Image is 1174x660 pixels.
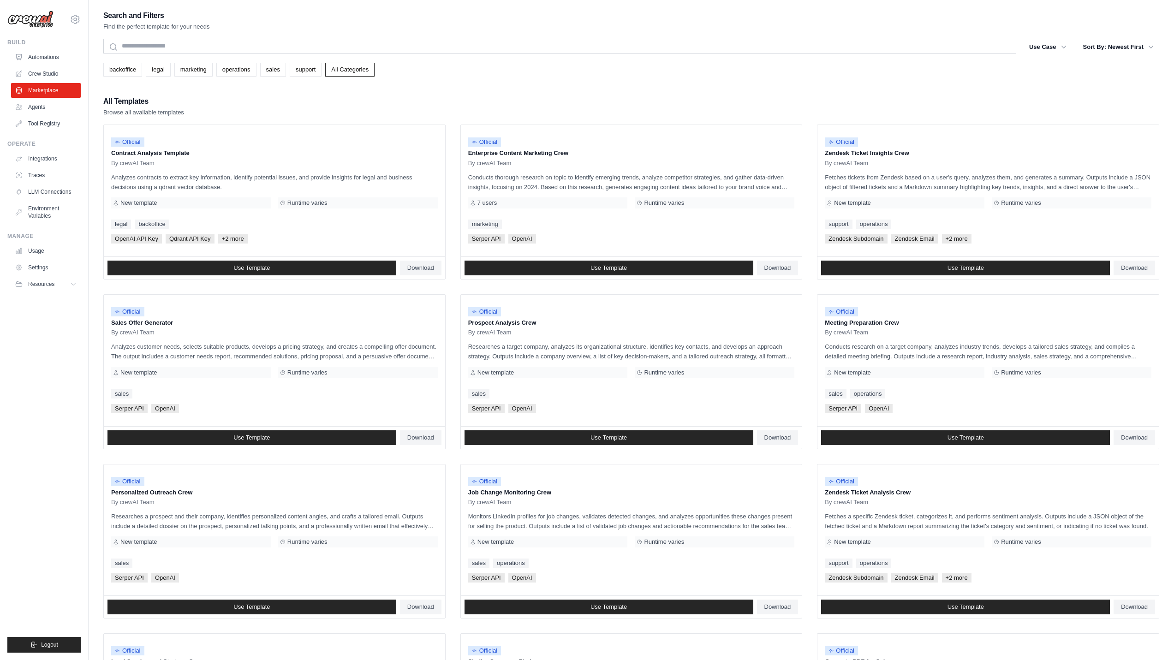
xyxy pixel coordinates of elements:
[468,137,501,147] span: Official
[825,137,858,147] span: Official
[477,369,514,376] span: New template
[468,559,489,568] a: sales
[120,199,157,207] span: New template
[948,264,984,272] span: Use Template
[174,63,213,77] a: marketing
[111,499,155,506] span: By crewAI Team
[465,430,753,445] a: Use Template
[7,11,54,28] img: Logo
[825,559,852,568] a: support
[891,573,938,583] span: Zendesk Email
[465,600,753,614] a: Use Template
[942,234,971,244] span: +2 more
[1114,430,1155,445] a: Download
[764,264,791,272] span: Download
[260,63,286,77] a: sales
[834,538,870,546] span: New template
[41,641,58,648] span: Logout
[103,108,184,117] p: Browse all available templates
[1121,603,1148,611] span: Download
[468,573,505,583] span: Serper API
[111,160,155,167] span: By crewAI Team
[1001,369,1041,376] span: Runtime varies
[111,149,438,158] p: Contract Analysis Template
[764,434,791,441] span: Download
[825,477,858,486] span: Official
[111,488,438,497] p: Personalized Outreach Crew
[865,404,893,413] span: OpenAI
[151,404,179,413] span: OpenAI
[11,100,81,114] a: Agents
[1024,39,1072,55] button: Use Case
[11,201,81,223] a: Environment Variables
[508,573,536,583] span: OpenAI
[891,234,938,244] span: Zendesk Email
[468,160,512,167] span: By crewAI Team
[825,318,1151,327] p: Meeting Preparation Crew
[103,63,142,77] a: backoffice
[7,637,81,653] button: Logout
[468,172,795,192] p: Conducts thorough research on topic to identify emerging trends, analyze competitor strategies, a...
[644,538,684,546] span: Runtime varies
[825,646,858,655] span: Official
[1121,434,1148,441] span: Download
[468,149,795,158] p: Enterprise Content Marketing Crew
[468,404,505,413] span: Serper API
[825,220,852,229] a: support
[11,83,81,98] a: Marketplace
[103,9,210,22] h2: Search and Filters
[834,369,870,376] span: New template
[11,168,81,183] a: Traces
[400,261,441,275] a: Download
[856,220,892,229] a: operations
[407,264,434,272] span: Download
[111,307,144,316] span: Official
[825,234,887,244] span: Zendesk Subdomain
[825,499,868,506] span: By crewAI Team
[1114,261,1155,275] a: Download
[111,573,148,583] span: Serper API
[468,318,795,327] p: Prospect Analysis Crew
[468,488,795,497] p: Job Change Monitoring Crew
[7,232,81,240] div: Manage
[146,63,170,77] a: legal
[468,646,501,655] span: Official
[825,149,1151,158] p: Zendesk Ticket Insights Crew
[465,261,753,275] a: Use Template
[287,538,328,546] span: Runtime varies
[325,63,375,77] a: All Categories
[948,434,984,441] span: Use Template
[111,389,132,398] a: sales
[111,404,148,413] span: Serper API
[103,22,210,31] p: Find the perfect template for your needs
[11,151,81,166] a: Integrations
[120,369,157,376] span: New template
[468,342,795,361] p: Researches a target company, analyzes its organizational structure, identifies key contacts, and ...
[166,234,215,244] span: Qdrant API Key
[7,39,81,46] div: Build
[825,172,1151,192] p: Fetches tickets from Zendesk based on a user's query, analyzes them, and generates a summary. Out...
[11,277,81,291] button: Resources
[111,646,144,655] span: Official
[111,477,144,486] span: Official
[107,600,396,614] a: Use Template
[757,261,799,275] a: Download
[508,234,536,244] span: OpenAI
[7,140,81,148] div: Operate
[468,307,501,316] span: Official
[11,260,81,275] a: Settings
[107,430,396,445] a: Use Template
[400,430,441,445] a: Download
[825,488,1151,497] p: Zendesk Ticket Analysis Crew
[825,389,846,398] a: sales
[11,116,81,131] a: Tool Registry
[590,434,627,441] span: Use Template
[825,160,868,167] span: By crewAI Team
[111,172,438,192] p: Analyzes contracts to extract key information, identify potential issues, and provide insights fo...
[11,244,81,258] a: Usage
[825,511,1151,531] p: Fetches a specific Zendesk ticket, categorizes it, and performs sentiment analysis. Outputs inclu...
[468,220,502,229] a: marketing
[1121,264,1148,272] span: Download
[477,538,514,546] span: New template
[120,538,157,546] span: New template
